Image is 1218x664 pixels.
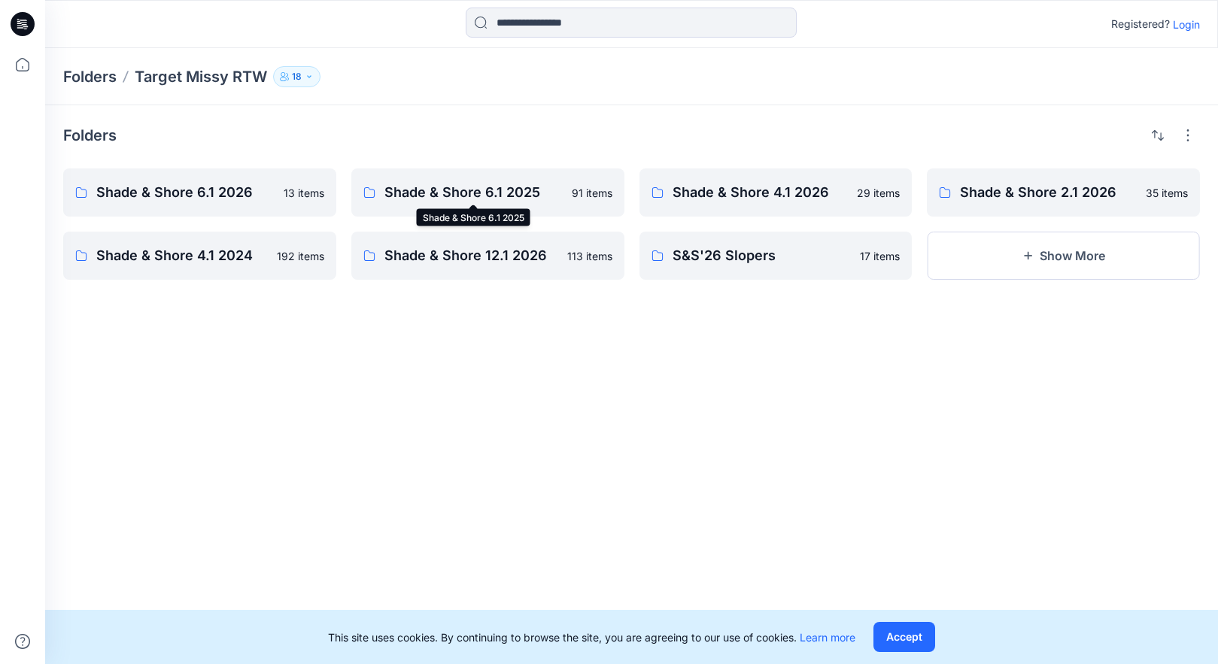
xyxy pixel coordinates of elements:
a: Shade & Shore 4.1 2024192 items [63,232,336,280]
p: 35 items [1146,185,1188,201]
a: Shade & Shore 4.1 202629 items [639,168,913,217]
p: 113 items [567,248,612,264]
p: S&S'26 Slopers [673,245,852,266]
a: Folders [63,66,117,87]
p: Shade & Shore 6.1 2026 [96,182,275,203]
a: Shade & Shore 6.1 202613 items [63,168,336,217]
p: Target Missy RTW [135,66,267,87]
a: Shade & Shore 6.1 202591 items [351,168,624,217]
a: Shade & Shore 12.1 2026113 items [351,232,624,280]
p: Shade & Shore 4.1 2026 [673,182,849,203]
button: 18 [273,66,320,87]
p: Registered? [1111,15,1170,33]
h4: Folders [63,126,117,144]
p: This site uses cookies. By continuing to browse the site, you are agreeing to our use of cookies. [328,629,855,645]
a: Shade & Shore 2.1 202635 items [927,168,1200,217]
p: Shade & Shore 12.1 2026 [384,245,558,266]
p: Shade & Shore 6.1 2025 [384,182,563,203]
p: 18 [292,68,302,85]
p: Login [1173,17,1200,32]
p: 91 items [572,185,612,201]
p: 17 items [860,248,900,264]
p: 192 items [277,248,324,264]
p: 13 items [284,185,324,201]
p: 29 items [857,185,900,201]
p: Shade & Shore 4.1 2024 [96,245,268,266]
a: Learn more [800,631,855,644]
a: S&S'26 Slopers17 items [639,232,913,280]
p: Shade & Shore 2.1 2026 [960,182,1137,203]
button: Accept [873,622,935,652]
button: Show More [927,232,1200,280]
